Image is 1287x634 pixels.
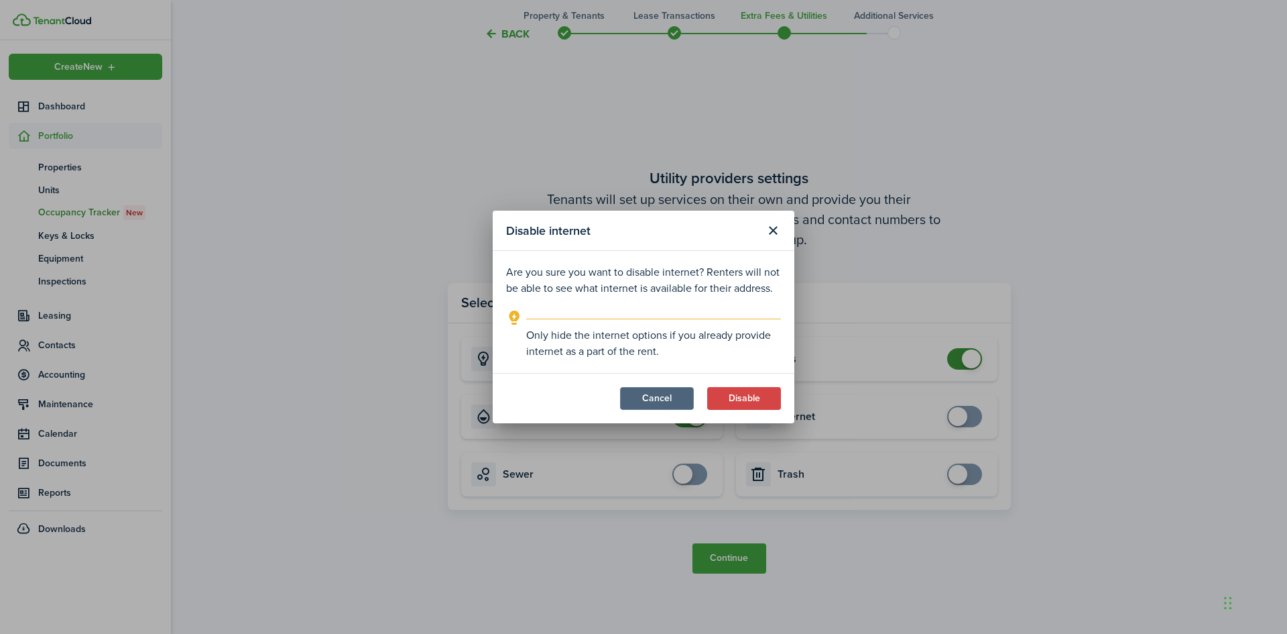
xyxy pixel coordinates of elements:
[506,310,523,326] i: outline
[506,217,758,244] modal-title: Disable internet
[1220,570,1287,634] iframe: Chat Widget
[761,219,784,242] button: Close modal
[526,327,781,360] explanation-description: Only hide the internet options if you already provide internet as a part of the rent.
[707,387,781,410] button: Disable
[1224,583,1232,623] div: Drag
[620,387,694,410] button: Cancel
[506,264,781,297] p: Are you sure you want to disable internet? Renters will not be able to see what internet is avail...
